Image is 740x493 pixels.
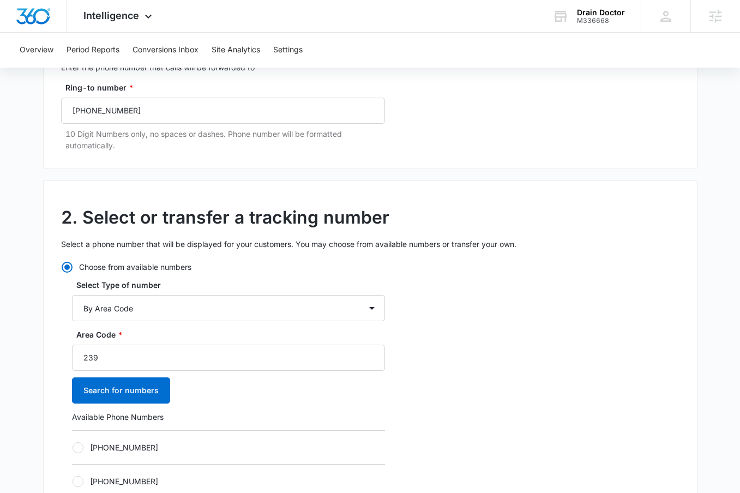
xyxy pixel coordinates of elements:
div: account name [577,8,625,17]
span: Intelligence [83,10,139,21]
button: Period Reports [67,33,119,68]
div: account id [577,17,625,25]
h2: 2. Select or transfer a tracking number [61,205,679,231]
button: Settings [273,33,303,68]
button: Conversions Inbox [133,33,198,68]
label: Select Type of number [76,279,389,291]
label: Area Code [76,329,389,340]
label: [PHONE_NUMBER] [72,442,385,453]
p: Select a phone number that will be displayed for your customers. You may choose from available nu... [61,238,679,250]
label: [PHONE_NUMBER] [72,476,385,487]
label: Choose from available numbers [61,261,385,273]
label: Ring-to number [65,82,389,93]
button: Site Analytics [212,33,260,68]
button: Overview [20,33,53,68]
input: (123) 456-7890 [61,98,385,124]
p: Available Phone Numbers [72,411,385,423]
button: Search for numbers [72,377,170,404]
p: 10 Digit Numbers only, no spaces or dashes. Phone number will be formatted automatically. [65,128,385,151]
